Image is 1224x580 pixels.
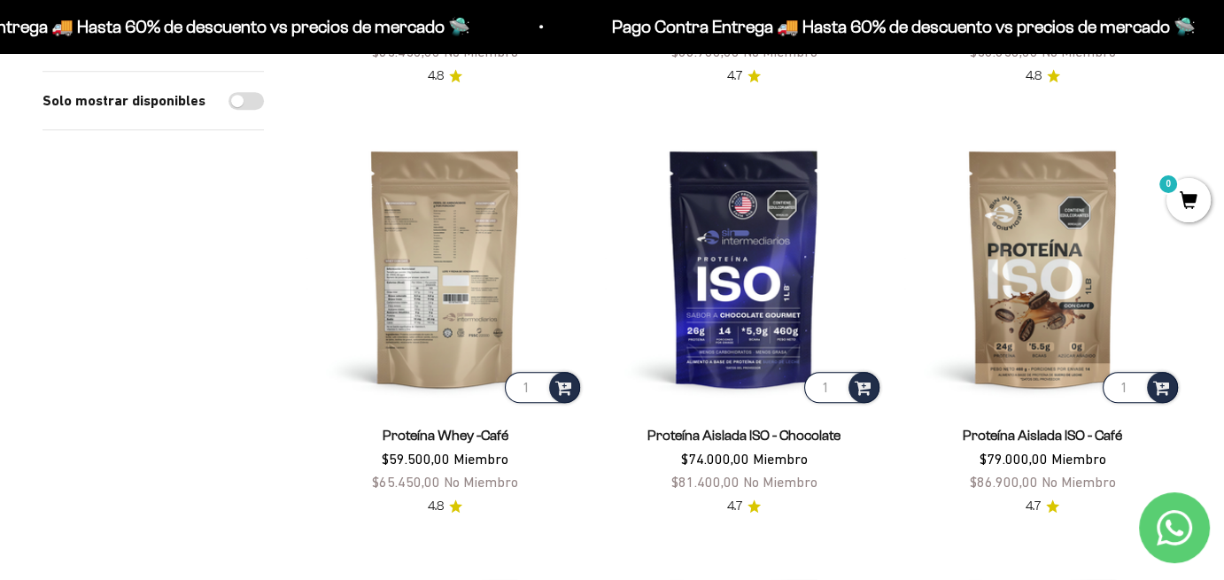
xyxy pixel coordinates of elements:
mark: 0 [1158,174,1179,195]
span: $58.850,00 [970,43,1038,59]
a: Proteína Aislada ISO - Chocolate [647,428,841,443]
span: No Miembro [444,43,518,59]
span: 4.8 [428,66,444,86]
span: 4.7 [1026,497,1041,516]
span: 4.8 [428,497,444,516]
p: Pago Contra Entrega 🚚 Hasta 60% de descuento vs precios de mercado 🛸 [517,12,1101,41]
span: No Miembro [742,43,817,59]
span: $65.450,00 [372,474,440,490]
a: 4.84.8 de 5.0 estrellas [428,66,462,86]
a: 0 [1166,192,1211,212]
a: 4.74.7 de 5.0 estrellas [727,497,761,516]
span: $74.000,00 [680,451,748,467]
span: No Miembro [444,474,518,490]
span: $59.500,00 [382,451,450,467]
span: $86.900,00 [670,43,739,59]
a: 4.84.8 de 5.0 estrellas [428,497,462,516]
span: No Miembro [742,474,817,490]
span: 4.8 [1026,66,1042,86]
span: Miembro [453,451,508,467]
span: $81.400,00 [670,474,739,490]
a: Proteína Aislada ISO - Café [963,428,1122,443]
a: 4.74.7 de 5.0 estrellas [1026,497,1059,516]
span: No Miembro [1042,474,1116,490]
span: $86.900,00 [970,474,1038,490]
span: Miembro [752,451,807,467]
span: Miembro [1051,451,1106,467]
span: $79.000,00 [980,451,1048,467]
span: $65.450,00 [372,43,440,59]
a: 4.84.8 de 5.0 estrellas [1026,66,1060,86]
a: 4.74.7 de 5.0 estrellas [727,66,761,86]
span: 4.7 [727,66,742,86]
img: Proteína Whey -Café [306,129,584,406]
label: Solo mostrar disponibles [43,89,205,112]
span: No Miembro [1042,43,1116,59]
a: Proteína Whey -Café [383,428,508,443]
span: 4.7 [727,497,742,516]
